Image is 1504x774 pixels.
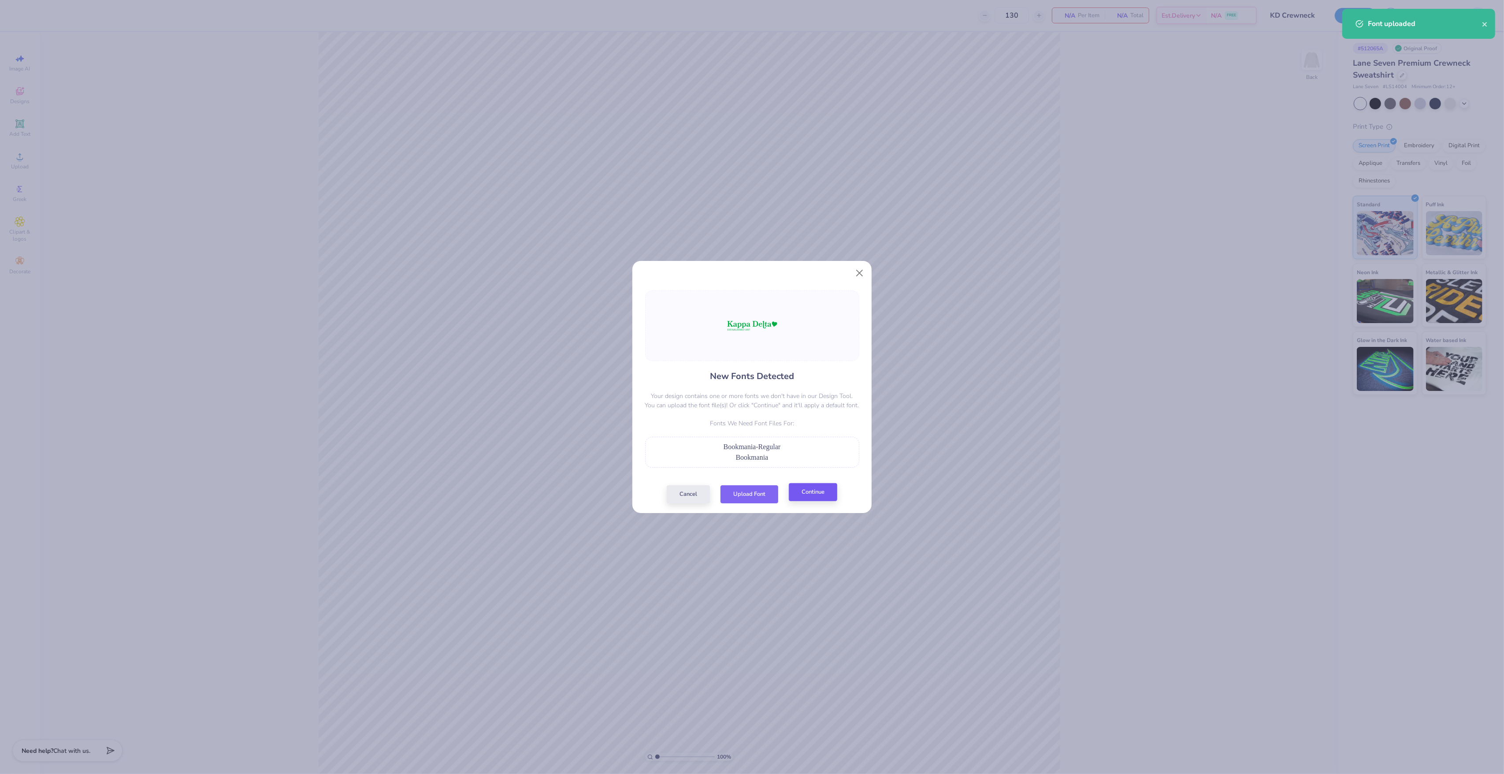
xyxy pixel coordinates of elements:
[645,419,859,428] p: Fonts We Need Font Files For:
[645,391,859,410] p: Your design contains one or more fonts we don't have in our Design Tool. You can upload the font ...
[851,264,868,281] button: Close
[789,483,837,501] button: Continue
[736,454,769,461] span: Bookmania
[667,485,710,503] button: Cancel
[710,370,794,383] h4: New Fonts Detected
[720,485,778,503] button: Upload Font
[1368,19,1482,29] div: Font uploaded
[1482,19,1488,29] button: close
[724,443,781,450] span: Bookmania-Regular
